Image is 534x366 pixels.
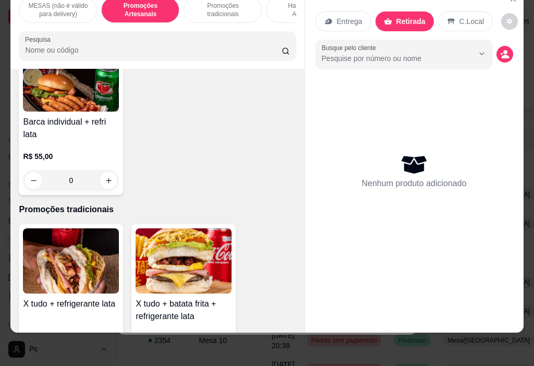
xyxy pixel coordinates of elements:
[501,13,518,30] button: decrease-product-quantity
[25,35,54,44] label: Pesquisa
[23,228,119,294] img: product-image
[23,151,119,162] p: R$ 55,00
[28,2,88,18] p: MESAS (não é válido para delivery)
[136,228,232,294] img: product-image
[19,203,296,216] p: Promoções tradicionais
[23,298,119,310] h4: X tudo + refrigerante lata
[322,53,457,64] input: Busque pelo cliente
[275,2,335,18] p: Hambúrguer Artesanal
[396,16,426,27] p: Retirada
[362,177,467,190] p: Nenhum produto adicionado
[110,2,171,18] p: Promoções Artesanais
[337,16,362,27] p: Entrega
[496,46,513,63] button: decrease-product-quantity
[23,116,119,141] h4: Barca individual + refri lata
[474,45,490,62] button: Show suggestions
[322,43,380,52] label: Busque pelo cliente
[23,46,119,112] img: product-image
[25,45,282,55] input: Pesquisa
[192,2,253,18] p: Promoções tradicionais
[459,16,484,27] p: C.Local
[136,298,232,323] h4: X tudo + batata frita + refrigerante lata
